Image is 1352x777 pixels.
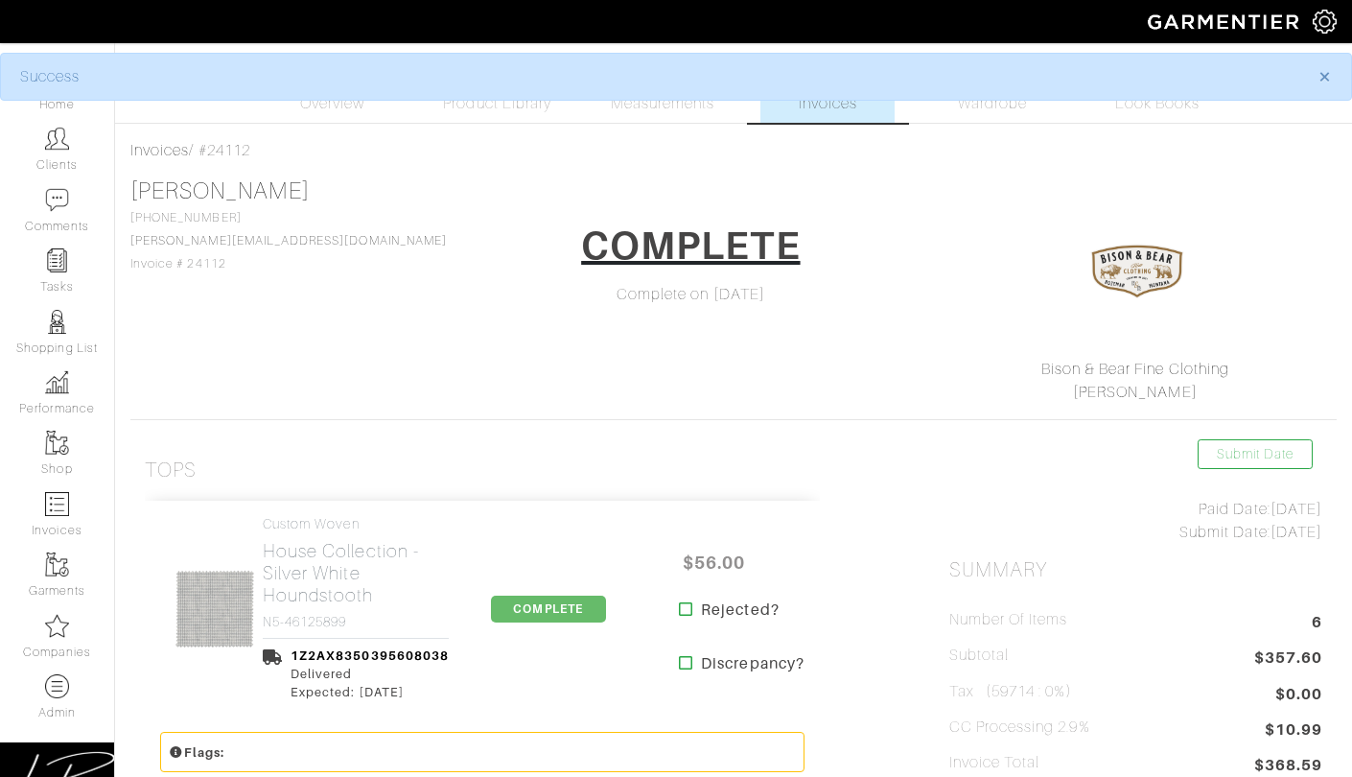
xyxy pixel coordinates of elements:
img: garments-icon-b7da505a4dc4fd61783c78ac3ca0ef83fa9d6f193b1c9dc38574b1d14d53ca28.png [45,553,69,577]
h5: Tax (59714 : 0%) [949,683,1072,701]
span: [PHONE_NUMBER] Invoice # 24112 [130,211,447,271]
span: $357.60 [1254,647,1322,672]
a: [PERSON_NAME] [1073,384,1198,401]
div: / #24112 [130,139,1337,162]
h2: Summary [949,558,1322,582]
h1: COMPLETE [581,223,800,269]
span: Measurements [611,92,715,115]
span: Invoices [799,92,857,115]
img: garments-icon-b7da505a4dc4fd61783c78ac3ca0ef83fa9d6f193b1c9dc38574b1d14d53ca28.png [45,431,69,455]
span: $56.00 [656,542,771,583]
a: Invoices [760,53,895,123]
h4: Custom Woven [263,516,449,532]
a: [PERSON_NAME] [130,178,310,203]
a: COMPLETE [491,600,606,617]
img: aamXoGdEhYX45v6YPkiY8Kwv [175,569,255,649]
div: Success [20,65,1290,88]
img: gear-icon-white-bd11855cb880d31180b6d7d6211b90ccbf57a29d726f0c71d8c61bd08dd39cc2.png [1313,10,1337,34]
h2: House Collection - Silver White Houndstooth [263,540,449,606]
h3: Tops [145,459,197,483]
a: COMPLETE [569,216,812,283]
strong: Rejected? [701,599,779,622]
img: companies-icon-14a0f246c7e91f24465de634b560f0151b0cc5c9ce11af5fac52e6d7d6371812.png [45,614,69,638]
img: 1yXh2HH4tuYUbdo6fnAe5gAv.png [1089,224,1185,319]
img: clients-icon-6bae9207a08558b7cb47a8932f037763ab4055f8c8b6bfacd5dc20c3e0201464.png [45,127,69,151]
div: Expected: [DATE] [291,683,449,701]
div: Delivered [291,665,449,683]
h5: Invoice Total [949,754,1040,772]
div: [DATE] [DATE] [949,498,1322,544]
a: Submit Date [1198,439,1313,469]
a: Custom Woven House Collection - Silver White Houndstooth N5-46125899 [263,516,449,630]
img: orders-icon-0abe47150d42831381b5fb84f609e132dff9fe21cb692f30cb5eec754e2cba89.png [45,492,69,516]
span: Paid Date: [1199,501,1270,518]
span: $10.99 [1265,718,1322,744]
img: custom-products-icon-6973edde1b6c6774590e2ad28d3d057f2f42decad08aa0e48061009ba2575b3a.png [45,674,69,698]
h4: N5-46125899 [263,614,449,630]
small: Flags: [169,745,224,760]
img: reminder-icon-8004d30b9f0a5d33ae49ab947aed9ed385cf756f9e5892f1edd6e32f2345188e.png [45,248,69,272]
img: comment-icon-a0a6a9ef722e966f86d9cbdc48e553b5cf19dbc54f86b18d962a5391bc8f6eb6.png [45,188,69,212]
a: [PERSON_NAME][EMAIL_ADDRESS][DOMAIN_NAME] [130,234,447,247]
span: $0.00 [1275,683,1322,706]
span: Product Library [443,92,551,115]
a: Invoices [130,142,189,159]
img: garmentier-logo-header-white-b43fb05a5012e4ada735d5af1a66efaba907eab6374d6393d1fbf88cb4ef424d.png [1138,5,1313,38]
img: stylists-icon-eb353228a002819b7ec25b43dbf5f0378dd9e0616d9560372ff212230b889e62.png [45,310,69,334]
span: COMPLETE [491,596,606,623]
h5: CC Processing 2.9% [949,718,1090,737]
span: Look Books [1115,92,1200,115]
h5: Number of Items [949,611,1068,629]
span: Wardrobe [958,92,1027,115]
div: Complete on [DATE] [504,283,877,306]
strong: Discrepancy? [701,652,804,675]
span: Submit Date: [1179,524,1270,541]
a: Bison & Bear Fine Clothing [1041,361,1229,378]
img: graph-8b7af3c665d003b59727f371ae50e7771705bf0c487971e6e97d053d13c5068d.png [45,370,69,394]
span: 6 [1312,611,1322,637]
span: Overview [300,92,364,115]
span: × [1317,63,1332,89]
a: 1Z2AX8350395608038 [291,648,449,663]
h5: Subtotal [949,647,1009,665]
